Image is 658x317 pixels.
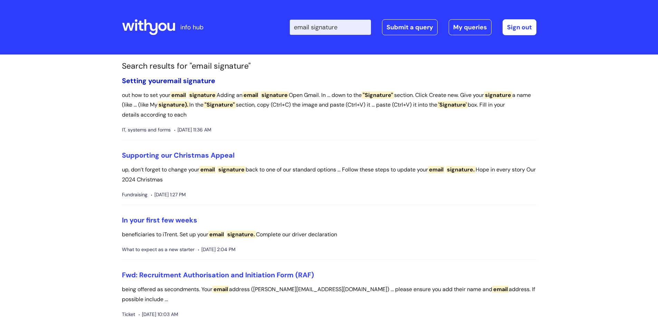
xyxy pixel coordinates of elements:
[122,61,536,71] h1: Search results for "email signature"
[180,22,203,33] p: info hub
[503,19,536,35] a: Sign out
[484,91,512,99] span: signature
[151,190,186,199] span: [DATE] 1:27 PM
[174,126,211,134] span: [DATE] 11:36 AM
[428,166,445,173] span: email
[183,76,215,85] span: signature
[362,91,394,99] span: "Signature"
[208,231,225,238] span: email
[122,165,536,185] p: up, don’t forget to change your back to one of our standard options ... Follow these steps to upd...
[446,166,476,173] span: signature.
[122,76,215,85] a: Setting youremail signature
[203,101,236,108] span: "Signature"
[188,91,217,99] span: signature
[158,101,189,108] span: signature).
[437,101,468,108] span: 'Signature'
[199,166,216,173] span: email
[260,91,289,99] span: signature
[122,230,536,240] p: beneficiaries to iTrent. Set up your Complete our driver declaration
[170,91,187,99] span: email
[122,270,314,279] a: Fwd: Recruitment Authorisation and Initiation Form (RAF)
[122,190,147,199] span: Fundraising
[122,151,235,160] a: Supporting our Christmas Appeal
[290,20,371,35] input: Search
[163,76,181,85] span: email
[217,166,246,173] span: signature
[198,245,236,254] span: [DATE] 2:04 PM
[122,245,194,254] span: What to expect as a new starter
[242,91,259,99] span: email
[122,90,536,120] p: out how to set your Adding an Open Gmail. In ... down to the section. Click Create new. Give your...
[449,19,492,35] a: My queries
[122,285,536,305] p: being offered as secondments. Your address ([PERSON_NAME][EMAIL_ADDRESS][DOMAIN_NAME]) ... please...
[122,216,197,225] a: In your first few weeks
[290,19,536,35] div: | -
[122,126,171,134] span: IT, systems and forms
[212,286,229,293] span: email
[226,231,256,238] span: signature.
[382,19,438,35] a: Submit a query
[492,286,509,293] span: email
